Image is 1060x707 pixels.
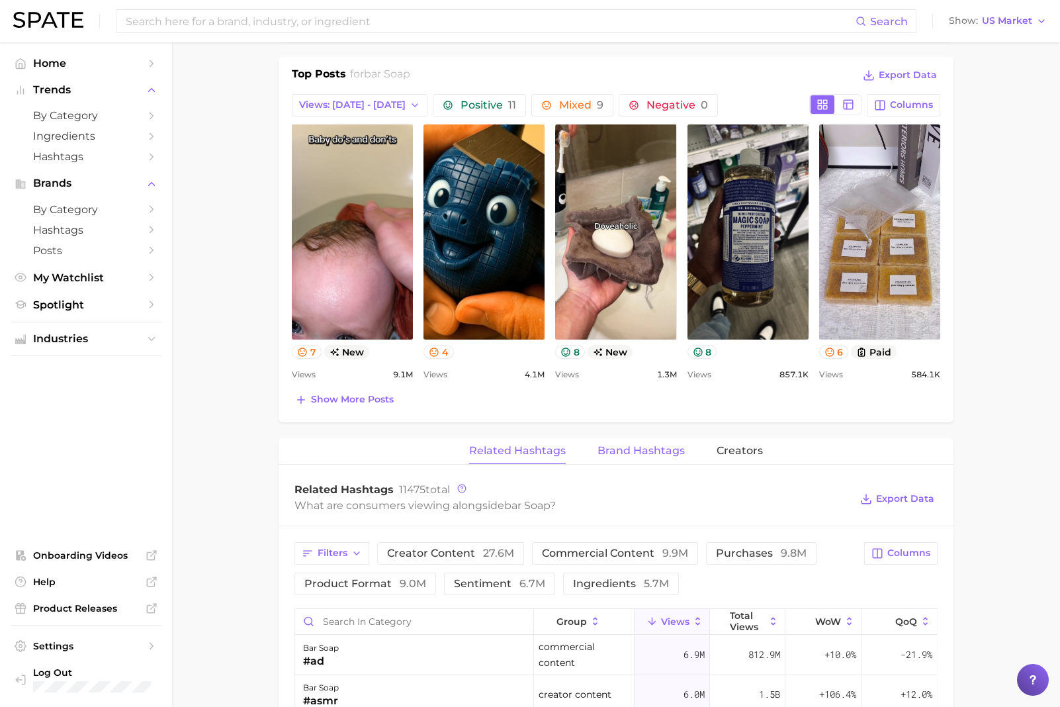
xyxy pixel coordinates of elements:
button: 6 [819,345,849,359]
a: Home [11,53,161,73]
span: Brands [33,177,139,189]
span: Columns [887,547,930,559]
button: Brands [11,173,161,193]
a: Ingredients [11,126,161,146]
span: Columns [890,99,933,111]
span: 5.7m [644,577,669,590]
span: Views [292,367,316,383]
span: creator content [387,548,514,559]
button: ShowUS Market [946,13,1050,30]
input: Search in category [295,609,533,634]
span: QoQ [895,616,917,627]
span: total [399,483,450,496]
span: 857.1k [779,367,809,383]
span: 6.0m [684,686,705,702]
span: 9.1m [393,367,413,383]
button: Columns [864,542,938,565]
span: Home [33,57,139,70]
span: Related Hashtags [469,445,566,457]
span: bar soap [364,68,410,80]
button: group [534,609,635,635]
span: 0 [701,99,708,111]
span: 27.6m [483,547,514,559]
span: by Category [33,109,139,122]
button: 4 [423,345,454,359]
span: Log Out [33,667,155,679]
span: creator content [539,686,611,702]
span: Views [555,367,579,383]
h2: for [350,66,410,86]
span: Mixed [559,100,603,111]
button: Export Data [857,490,938,508]
a: Spotlight [11,295,161,315]
img: SPATE [13,12,83,28]
span: My Watchlist [33,271,139,284]
button: Views [635,609,710,635]
button: WoW [785,609,861,635]
span: Creators [717,445,763,457]
a: Settings [11,636,161,656]
span: Related Hashtags [294,483,394,496]
span: 9.0m [400,577,426,590]
span: Total Views [730,610,765,632]
span: sentiment [454,579,545,589]
a: by Category [11,199,161,220]
button: Total Views [710,609,785,635]
span: Views: [DATE] - [DATE] [299,99,406,111]
span: new [588,345,633,359]
span: Onboarding Videos [33,549,139,561]
div: #ad [303,653,339,669]
button: bar soap#adcommercial content6.9m812.9m+10.0%-21.9% [295,636,937,675]
h1: Top Posts [292,66,346,86]
a: Help [11,572,161,592]
button: Views: [DATE] - [DATE] [292,94,427,117]
span: bar soap [504,499,550,512]
span: Positive [461,100,516,111]
span: 9 [597,99,603,111]
a: Log out. Currently logged in with e-mail jdurbin@soldejaneiro.com. [11,663,161,696]
span: Settings [33,640,139,652]
button: Export Data [860,66,940,85]
span: Search [870,15,908,28]
span: 9.8m [781,547,807,559]
span: Views [819,367,843,383]
span: Brand Hashtags [597,445,685,457]
span: Product Releases [33,602,139,614]
span: WoW [815,616,841,627]
span: Export Data [879,70,937,81]
span: group [556,616,587,627]
span: purchases [716,548,807,559]
button: 8 [687,345,717,359]
span: Spotlight [33,299,139,311]
button: Industries [11,329,161,349]
div: bar soap [303,680,339,696]
span: new [324,345,370,359]
input: Search here for a brand, industry, or ingredient [124,10,856,32]
span: -21.9% [901,647,932,663]
span: 1.5b [759,686,780,702]
span: product format [304,579,426,589]
span: +12.0% [901,686,932,702]
span: Export Data [876,493,934,504]
span: Filters [318,547,347,559]
a: by Category [11,105,161,126]
button: Trends [11,80,161,100]
span: Views [661,616,689,627]
button: 7 [292,345,322,359]
span: +106.4% [819,686,856,702]
span: Posts [33,244,139,257]
span: 1.3m [657,367,677,383]
span: Views [423,367,447,383]
span: 9.9m [662,547,688,559]
a: Product Releases [11,598,161,618]
button: Filters [294,542,369,565]
span: Negative [646,100,708,111]
span: +10.0% [824,647,856,663]
button: paid [851,345,897,359]
span: 812.9m [748,647,780,663]
button: QoQ [861,609,937,635]
span: 584.1k [911,367,940,383]
span: Trends [33,84,139,96]
span: Industries [33,333,139,345]
span: Help [33,576,139,588]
